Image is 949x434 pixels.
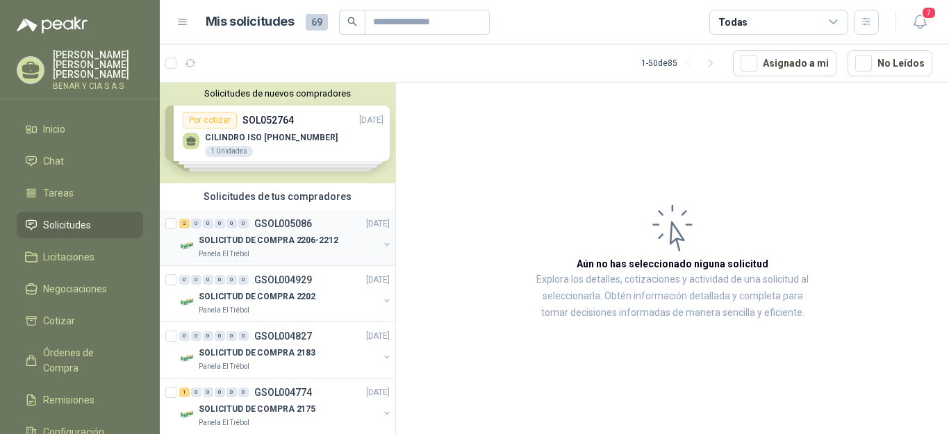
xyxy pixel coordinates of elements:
[226,219,237,228] div: 0
[226,387,237,397] div: 0
[17,212,143,238] a: Solicitudes
[43,122,65,137] span: Inicio
[179,384,393,428] a: 1 0 0 0 0 0 GSOL004774[DATE] Company LogoSOLICITUD DE COMPRA 2175Panela El Trébol
[179,272,393,316] a: 0 0 0 0 0 0 GSOL004929[DATE] Company LogoSOLICITUD DE COMPRA 2202Panela El Trébol
[191,387,201,397] div: 0
[199,347,315,360] p: SOLICITUD DE COMPRA 2183
[53,50,143,79] p: [PERSON_NAME] [PERSON_NAME] [PERSON_NAME]
[366,217,390,231] p: [DATE]
[203,275,213,285] div: 0
[43,185,74,201] span: Tareas
[238,275,249,285] div: 0
[179,350,196,367] img: Company Logo
[199,361,249,372] p: Panela El Trébol
[17,340,143,381] a: Órdenes de Compra
[254,331,312,341] p: GSOL004827
[733,50,836,76] button: Asignado a mi
[238,331,249,341] div: 0
[718,15,748,30] div: Todas
[215,387,225,397] div: 0
[191,331,201,341] div: 0
[179,237,196,254] img: Company Logo
[43,345,130,376] span: Órdenes de Compra
[17,244,143,270] a: Licitaciones
[17,180,143,206] a: Tareas
[347,17,357,26] span: search
[43,281,107,297] span: Negociaciones
[17,116,143,142] a: Inicio
[43,392,94,408] span: Remisiones
[43,313,75,328] span: Cotizar
[215,331,225,341] div: 0
[366,386,390,399] p: [DATE]
[179,294,196,310] img: Company Logo
[226,275,237,285] div: 0
[165,88,390,99] button: Solicitudes de nuevos compradores
[17,308,143,334] a: Cotizar
[907,10,932,35] button: 7
[238,387,249,397] div: 0
[366,274,390,287] p: [DATE]
[535,272,810,322] p: Explora los detalles, cotizaciones y actividad de una solicitud al seleccionarla. Obtén informaci...
[43,217,91,233] span: Solicitudes
[206,12,295,32] h1: Mis solicitudes
[53,82,143,90] p: BENAR Y CIA S A S
[179,275,190,285] div: 0
[921,6,936,19] span: 7
[238,219,249,228] div: 0
[203,219,213,228] div: 0
[199,290,315,303] p: SOLICITUD DE COMPRA 2202
[160,83,395,183] div: Solicitudes de nuevos compradoresPor cotizarSOL052764[DATE] CILINDRO ISO [PHONE_NUMBER]1 Unidades...
[199,305,249,316] p: Panela El Trébol
[17,17,88,33] img: Logo peakr
[179,331,190,341] div: 0
[179,328,393,372] a: 0 0 0 0 0 0 GSOL004827[DATE] Company LogoSOLICITUD DE COMPRA 2183Panela El Trébol
[17,148,143,174] a: Chat
[199,403,315,416] p: SOLICITUD DE COMPRA 2175
[226,331,237,341] div: 0
[215,219,225,228] div: 0
[179,387,190,397] div: 1
[191,275,201,285] div: 0
[848,50,932,76] button: No Leídos
[199,249,249,260] p: Panela El Trébol
[203,331,213,341] div: 0
[199,417,249,428] p: Panela El Trébol
[179,215,393,260] a: 2 0 0 0 0 0 GSOL005086[DATE] Company LogoSOLICITUD DE COMPRA 2206-2212Panela El Trébol
[203,387,213,397] div: 0
[366,330,390,343] p: [DATE]
[306,14,328,31] span: 69
[254,387,312,397] p: GSOL004774
[215,275,225,285] div: 0
[179,406,196,423] img: Company Logo
[17,387,143,413] a: Remisiones
[641,52,722,74] div: 1 - 50 de 85
[191,219,201,228] div: 0
[254,275,312,285] p: GSOL004929
[179,219,190,228] div: 2
[254,219,312,228] p: GSOL005086
[160,183,395,210] div: Solicitudes de tus compradores
[199,234,338,247] p: SOLICITUD DE COMPRA 2206-2212
[17,276,143,302] a: Negociaciones
[43,153,64,169] span: Chat
[577,256,768,272] h3: Aún no has seleccionado niguna solicitud
[43,249,94,265] span: Licitaciones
